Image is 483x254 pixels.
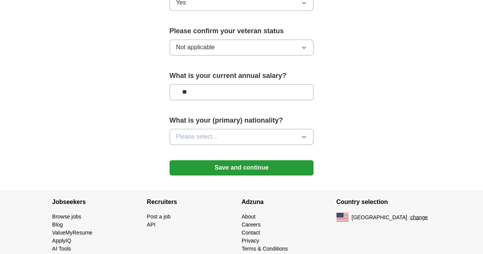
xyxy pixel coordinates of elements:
span: Not applicable [176,43,215,52]
a: API [147,221,156,227]
label: What is your (primary) nationality? [170,115,314,126]
a: About [242,213,256,219]
a: Privacy [242,237,259,243]
img: US flag [336,212,349,222]
button: Not applicable [170,39,314,55]
a: Post a job [147,213,171,219]
label: What is your current annual salary? [170,71,314,81]
button: change [410,213,428,221]
a: Contact [242,229,260,235]
a: AI Tools [52,245,71,251]
label: Please confirm your veteran status [170,26,314,36]
a: Browse jobs [52,213,81,219]
span: [GEOGRAPHIC_DATA] [352,213,407,221]
a: Careers [242,221,261,227]
span: Please select... [176,132,218,141]
a: Terms & Conditions [242,245,288,251]
a: Blog [52,221,63,227]
a: ValueMyResume [52,229,93,235]
h4: Country selection [336,191,431,212]
button: Please select... [170,129,314,145]
button: Save and continue [170,160,314,175]
a: ApplyIQ [52,237,71,243]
